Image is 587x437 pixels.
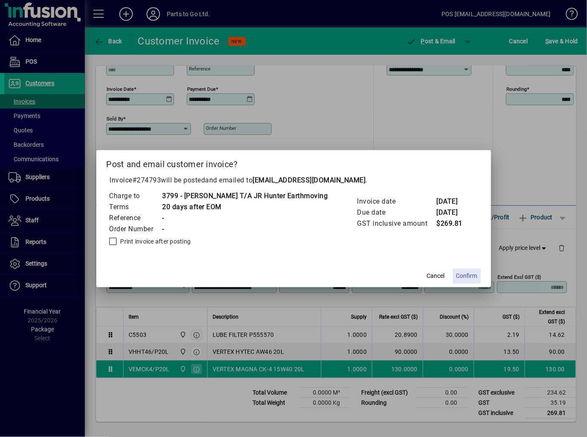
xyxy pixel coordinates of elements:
[456,272,477,280] span: Confirm
[453,269,481,284] button: Confirm
[357,207,436,218] td: Due date
[109,202,162,213] td: Terms
[436,207,470,218] td: [DATE]
[109,213,162,224] td: Reference
[109,224,162,235] td: Order Number
[162,190,328,202] td: 3799 - [PERSON_NAME] T/A JR Hunter Earthmoving
[436,218,470,229] td: $269.81
[422,269,449,284] button: Cancel
[107,175,481,185] p: Invoice will be posted .
[162,213,328,224] td: -
[253,176,366,184] b: [EMAIL_ADDRESS][DOMAIN_NAME]
[205,176,366,184] span: and emailed to
[357,196,436,207] td: Invoice date
[132,176,161,184] span: #274793
[436,196,470,207] td: [DATE]
[162,202,328,213] td: 20 days after EOM
[109,190,162,202] td: Charge to
[119,237,191,246] label: Print invoice after posting
[96,150,491,175] h2: Post and email customer invoice?
[162,224,328,235] td: -
[357,218,436,229] td: GST inclusive amount
[427,272,445,280] span: Cancel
